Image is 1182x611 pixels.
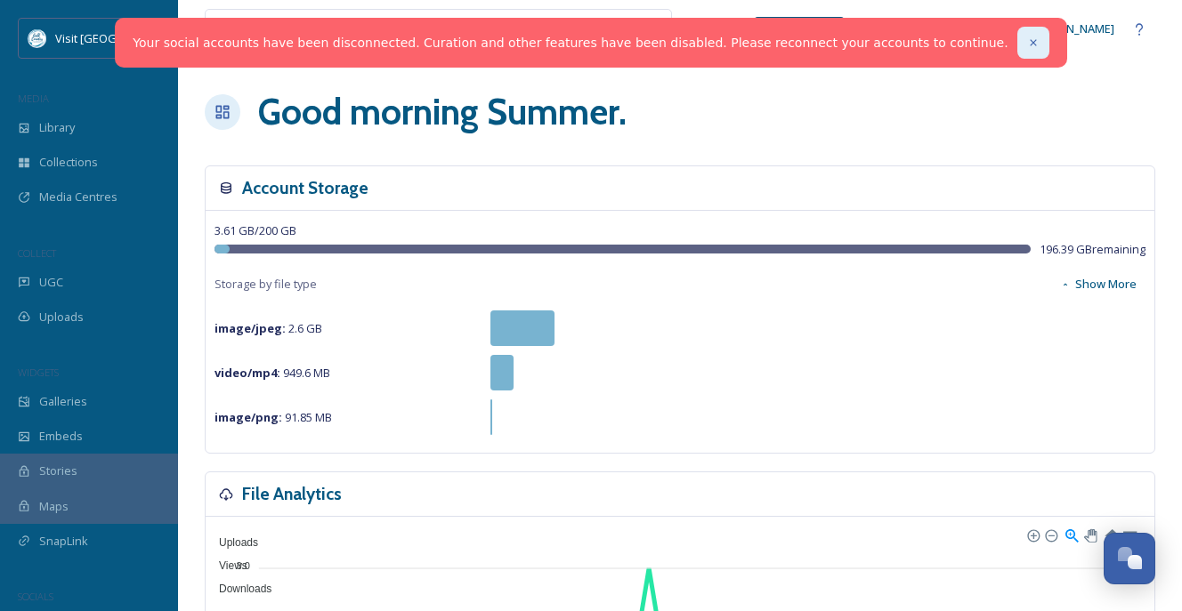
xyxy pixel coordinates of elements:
span: SOCIALS [18,590,53,603]
span: Visit [GEOGRAPHIC_DATA] [55,29,193,46]
span: Media Centres [39,189,117,205]
a: What's New [755,17,844,42]
span: COLLECT [18,246,56,260]
a: Summer [PERSON_NAME] [949,12,1123,46]
input: Search your library [247,10,526,49]
span: Library [39,119,75,136]
span: MEDIA [18,92,49,105]
span: SnapLink [39,533,88,550]
span: 3.61 GB / 200 GB [215,222,296,238]
div: Menu [1121,527,1137,542]
div: Selection Zoom [1064,527,1079,542]
strong: image/jpeg : [215,320,286,336]
span: Views [206,559,247,572]
img: download%20%282%29.png [28,29,46,47]
button: Show More [1051,267,1146,301]
h3: Account Storage [242,175,368,201]
span: Galleries [39,393,87,410]
h3: File Analytics [242,481,342,507]
a: Your social accounts have been disconnected. Curation and other features have been disabled. Plea... [133,34,1008,52]
span: Stories [39,462,77,479]
span: UGC [39,274,63,291]
span: Collections [39,154,98,171]
div: Zoom In [1026,528,1039,541]
span: 91.85 MB [215,409,332,425]
div: Zoom Out [1044,528,1057,541]
div: Reset Zoom [1104,527,1119,542]
span: Downloads [206,583,271,595]
span: 196.39 GB remaining [1040,241,1146,258]
span: Embeds [39,428,83,445]
span: Uploads [39,309,84,326]
div: Panning [1084,529,1095,540]
strong: video/mp4 : [215,365,280,381]
span: Storage by file type [215,276,317,293]
a: View all files [558,12,662,46]
button: Open Chat [1104,533,1155,584]
tspan: 3.0 [237,560,250,571]
strong: image/png : [215,409,282,425]
span: 949.6 MB [215,365,330,381]
span: 2.6 GB [215,320,322,336]
span: Maps [39,498,69,515]
span: WIDGETS [18,366,59,379]
h1: Good morning Summer . [258,85,627,139]
span: Uploads [206,536,258,549]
